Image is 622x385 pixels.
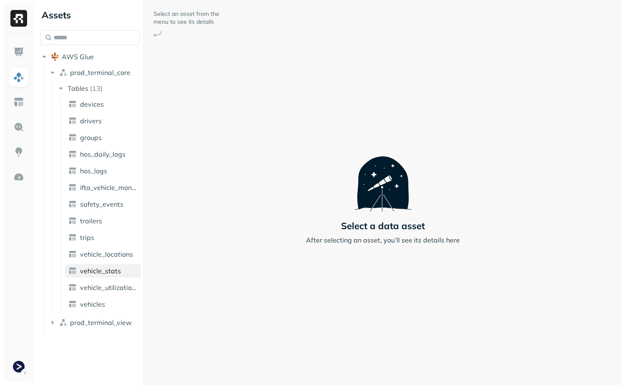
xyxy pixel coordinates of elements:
[40,50,140,63] button: AWS Glue
[68,117,77,125] img: table
[68,200,77,208] img: table
[68,283,77,292] img: table
[65,197,141,211] a: safety_events
[68,84,88,92] span: Tables
[65,164,141,177] a: hos_logs
[68,167,77,175] img: table
[13,172,24,182] img: Optimization
[68,100,77,108] img: table
[80,267,121,275] span: vehicle_stats
[153,10,220,26] p: Select an asset from the menu to see its details
[65,214,141,227] a: trailers
[65,114,141,127] a: drivers
[65,247,141,261] a: vehicle_locations
[65,181,141,194] a: ifta_vehicle_months
[80,250,133,258] span: vehicle_locations
[80,167,107,175] span: hos_logs
[13,47,24,57] img: Dashboard
[57,82,140,95] button: Tables(13)
[65,281,141,294] a: vehicle_utilization_day
[68,267,77,275] img: table
[40,8,140,22] div: Assets
[13,97,24,107] img: Asset Explorer
[153,31,162,37] img: Arrow
[68,150,77,158] img: table
[70,68,130,77] span: prod_terminal_core
[68,233,77,242] img: table
[80,133,102,142] span: groups
[80,117,102,125] span: drivers
[48,316,140,329] button: prod_terminal_view
[13,147,24,157] img: Insights
[80,283,138,292] span: vehicle_utilization_day
[13,72,24,82] img: Assets
[68,133,77,142] img: table
[80,217,102,225] span: trailers
[10,10,27,27] img: Ryft
[80,233,94,242] span: trips
[306,235,460,245] p: After selecting an asset, you’ll see its details here
[65,147,141,161] a: hos_daily_logs
[62,52,94,61] span: AWS Glue
[80,150,125,158] span: hos_daily_logs
[354,140,411,212] img: Telescope
[341,220,425,232] p: Select a data asset
[13,361,25,372] img: Terminal
[80,100,104,108] span: devices
[68,217,77,225] img: table
[65,264,141,277] a: vehicle_stats
[13,122,24,132] img: Query Explorer
[48,66,140,79] button: prod_terminal_core
[68,183,77,192] img: table
[70,318,132,327] span: prod_terminal_view
[65,131,141,144] a: groups
[51,52,59,61] img: root
[59,318,68,327] img: namespace
[80,300,105,308] span: vehicles
[65,97,141,111] a: devices
[80,183,138,192] span: ifta_vehicle_months
[80,200,123,208] span: safety_events
[59,68,68,77] img: namespace
[90,84,103,92] p: ( 13 )
[68,250,77,258] img: table
[65,231,141,244] a: trips
[65,297,141,311] a: vehicles
[68,300,77,308] img: table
